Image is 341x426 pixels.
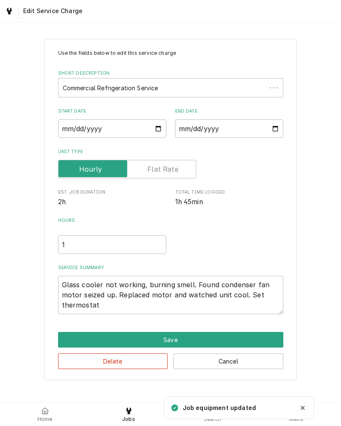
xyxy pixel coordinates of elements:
div: End Date [175,108,283,138]
div: Line Item Create/Update [44,39,297,380]
div: Button Group Row [58,332,283,348]
span: Home [37,416,53,423]
input: yyyy-mm-dd [175,119,283,138]
div: Short Description [58,70,283,97]
span: Est. Job Duration [58,189,166,196]
label: Start Date [58,108,166,115]
label: Short Description [58,70,283,77]
div: Job equipment updated [183,404,258,412]
div: Line Item Create/Update Form [58,49,283,314]
div: Unit Type [58,148,283,178]
button: Save [58,332,283,348]
span: Search [204,416,221,423]
div: Service Summary [58,264,283,314]
label: Service Summary [58,264,283,271]
div: [object Object] [58,217,166,254]
label: Unit Type [58,148,283,155]
div: Button Group [58,332,283,369]
a: Go to Jobs [2,3,17,19]
div: Button Group Row [58,348,283,369]
div: Est. Job Duration [58,189,166,207]
span: Total Time Logged [175,197,283,207]
span: 2h [58,198,66,206]
a: Home [3,404,86,424]
div: Start Date [58,108,166,138]
input: yyyy-mm-dd [58,119,166,138]
textarea: Glass cooler not working, burning smell. Found condenser fan motor seized up. Replaced motor and ... [58,276,283,314]
label: End Date [175,108,283,115]
span: Edit Service Charge [21,7,83,15]
span: 1h 45min [175,198,203,206]
button: Delete [58,353,168,369]
a: Jobs [87,404,170,424]
span: Total Time Logged [175,189,283,196]
button: Cancel [173,353,283,369]
label: Hours [58,217,166,231]
span: Est. Job Duration [58,197,166,207]
span: Jobs [122,416,135,423]
p: Use the fields below to edit this service charge [58,49,283,57]
span: Menu [289,416,303,423]
div: Total Time Logged [175,189,283,207]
